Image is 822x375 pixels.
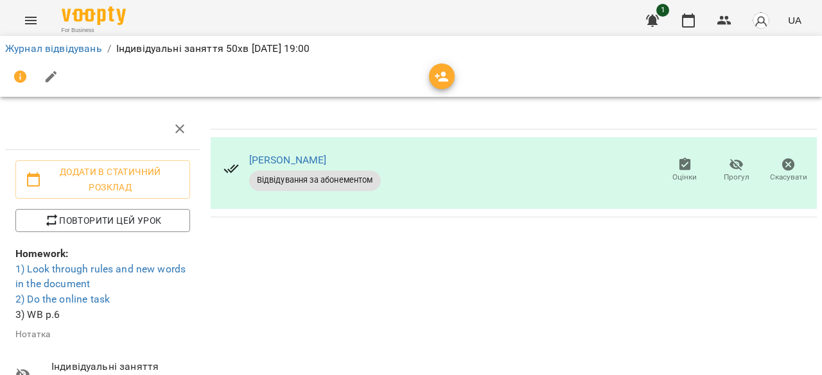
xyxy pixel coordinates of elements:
button: Оцінки [659,153,711,188]
img: avatar_s.png [752,12,770,29]
span: For Business [62,26,126,35]
a: [PERSON_NAME] [249,154,327,166]
p: Нотатка [15,328,190,341]
span: UA [788,13,801,27]
img: Voopty Logo [62,6,126,25]
button: UA [783,8,807,32]
a: 2) Do the online task [15,293,110,305]
strong: Homework: [15,247,68,260]
a: 1) Look through rules and new words in the document [15,263,186,290]
li: / [107,41,111,56]
p: Індивідуальні заняття 50хв [DATE] 19:00 [116,41,310,56]
button: Скасувати [762,153,814,188]
button: Додати в статичний розклад [15,160,190,199]
span: 1 [656,4,669,17]
button: Menu [15,5,46,36]
button: Прогул [711,153,763,188]
span: Скасувати [770,172,807,183]
button: Повторити цей урок [15,209,190,232]
span: Відвідування за абонементом [249,174,381,186]
p: 3) WB p.6 [15,246,190,322]
span: Повторити цей урок [26,213,180,228]
nav: breadcrumb [5,41,817,56]
span: Прогул [724,172,749,183]
a: Журнал відвідувань [5,42,102,54]
span: Додати в статичний розклад [26,164,180,195]
span: Оцінки [672,172,697,183]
